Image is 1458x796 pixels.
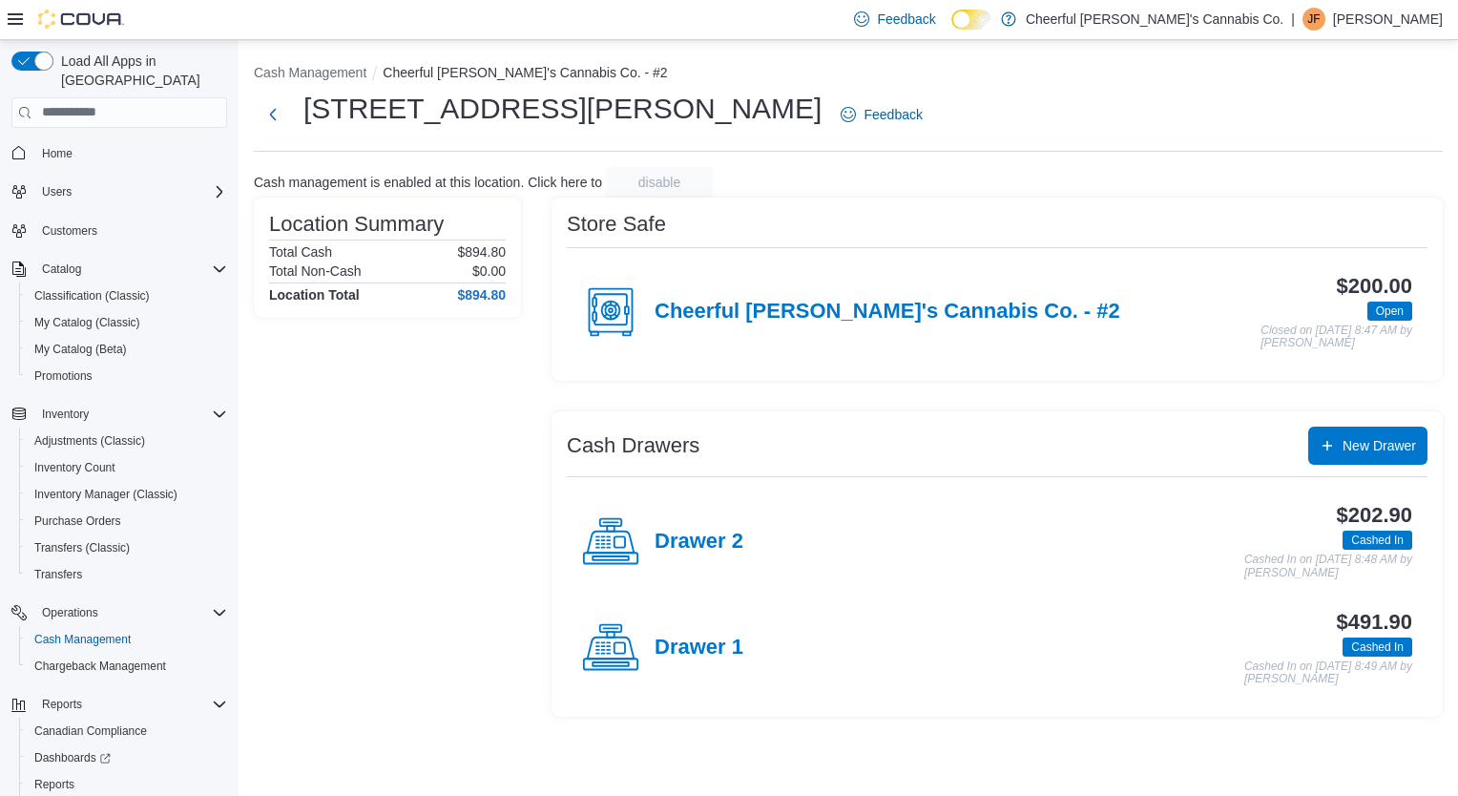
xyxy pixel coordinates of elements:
span: disable [638,173,680,192]
span: My Catalog (Beta) [34,342,127,357]
a: My Catalog (Beta) [27,338,135,361]
p: Cashed In on [DATE] 8:48 AM by [PERSON_NAME] [1244,554,1412,579]
button: Cheerful [PERSON_NAME]'s Cannabis Co. - #2 [383,65,667,80]
button: Transfers (Classic) [19,534,235,561]
span: Users [34,180,227,203]
button: New Drawer [1308,427,1427,465]
button: Reports [34,693,90,716]
div: Jason Fitzpatrick [1302,8,1325,31]
a: Classification (Classic) [27,284,157,307]
span: Cashed In [1343,638,1412,657]
span: Inventory Manager (Classic) [34,487,177,502]
button: Users [4,178,235,205]
span: Dashboards [27,746,227,769]
p: $894.80 [457,244,506,260]
a: Transfers (Classic) [27,536,137,559]
a: Promotions [27,365,100,388]
span: Inventory Manager (Classic) [27,483,227,506]
p: Closed on [DATE] 8:47 AM by [PERSON_NAME] [1260,325,1412,350]
button: Catalog [4,256,235,283]
button: disable [606,167,713,198]
span: Reports [27,773,227,796]
span: Dark Mode [951,30,952,31]
p: | [1291,8,1295,31]
span: Catalog [42,262,81,277]
span: Canadian Compliance [27,720,227,743]
a: Reports [27,773,82,796]
h3: Location Summary [269,213,444,236]
h1: [STREET_ADDRESS][PERSON_NAME] [303,90,822,128]
h6: Total Non-Cash [269,263,362,279]
span: Home [34,141,227,165]
span: Users [42,184,72,199]
h3: $200.00 [1337,275,1412,298]
a: Inventory Manager (Classic) [27,483,185,506]
h4: Location Total [269,287,360,303]
span: Cashed In [1351,532,1404,549]
a: Inventory Count [27,456,123,479]
span: Catalog [34,258,227,281]
nav: An example of EuiBreadcrumbs [254,63,1443,86]
span: Dashboards [34,750,111,765]
span: Transfers [27,563,227,586]
span: Adjustments (Classic) [34,433,145,449]
button: Adjustments (Classic) [19,428,235,454]
span: Promotions [27,365,227,388]
span: Load All Apps in [GEOGRAPHIC_DATA] [53,52,227,90]
span: Inventory [42,407,89,422]
span: Customers [34,219,227,242]
a: Feedback [833,95,929,134]
button: Inventory [34,403,96,426]
button: Users [34,180,79,203]
button: Customers [4,217,235,244]
span: My Catalog (Classic) [27,311,227,334]
span: Reports [34,777,74,792]
a: My Catalog (Classic) [27,311,148,334]
span: Inventory Count [34,460,115,475]
span: My Catalog (Beta) [27,338,227,361]
img: Cova [38,10,124,29]
button: Reports [4,691,235,718]
a: Purchase Orders [27,510,129,533]
button: My Catalog (Classic) [19,309,235,336]
span: Transfers (Classic) [34,540,130,555]
p: Cheerful [PERSON_NAME]'s Cannabis Co. [1026,8,1283,31]
a: Chargeback Management [27,655,174,678]
span: Feedback [864,105,922,124]
span: Customers [42,223,97,239]
h3: $202.90 [1337,504,1412,527]
span: Inventory [34,403,227,426]
span: JF [1307,8,1320,31]
span: Transfers (Classic) [27,536,227,559]
button: Classification (Classic) [19,283,235,309]
span: Chargeback Management [34,659,166,674]
button: Transfers [19,561,235,588]
button: Catalog [34,258,89,281]
button: Operations [34,601,106,624]
h6: Total Cash [269,244,332,260]
span: Cashed In [1343,531,1412,550]
p: [PERSON_NAME] [1333,8,1443,31]
span: Purchase Orders [34,513,121,529]
p: Cash management is enabled at this location. Click here to [254,175,602,190]
h3: Store Safe [567,213,666,236]
span: Feedback [877,10,935,29]
button: Promotions [19,363,235,389]
button: Chargeback Management [19,653,235,680]
a: Cash Management [27,628,138,651]
span: Reports [34,693,227,716]
span: My Catalog (Classic) [34,315,140,330]
h3: Cash Drawers [567,434,699,457]
button: Cash Management [19,626,235,653]
span: Open [1367,302,1412,321]
span: Purchase Orders [27,510,227,533]
span: Promotions [34,368,93,384]
span: Adjustments (Classic) [27,429,227,452]
span: Cashed In [1351,639,1404,656]
span: Cash Management [34,632,131,647]
button: My Catalog (Beta) [19,336,235,363]
p: $0.00 [472,263,506,279]
span: New Drawer [1343,436,1416,455]
a: Home [34,142,80,165]
h4: Cheerful [PERSON_NAME]'s Cannabis Co. - #2 [655,300,1120,325]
